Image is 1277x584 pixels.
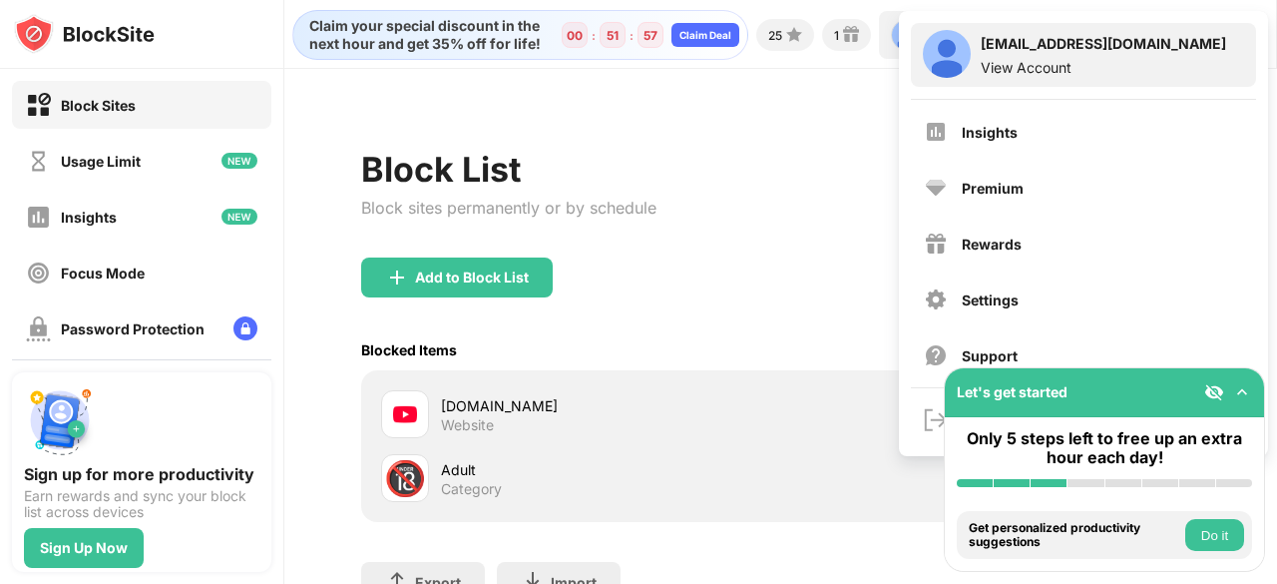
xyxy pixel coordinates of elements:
div: Insights [61,209,117,226]
div: 25 [768,28,782,43]
img: support.svg [924,343,948,367]
div: Focus Mode [61,265,145,282]
div: Only 5 steps left to free up an extra hour each day! [957,429,1252,467]
img: reward-small.svg [839,23,863,47]
img: menu-rewards.svg [924,232,948,256]
div: Website [441,416,494,434]
img: new-icon.svg [221,209,257,225]
div: 51 [607,28,619,43]
img: ALV-UjV2TCa_g6PNyhWZUMjjtjp2fOIoa0McWgvgDdwWFVZs=s96-c [923,30,971,78]
img: block-on.svg [26,93,51,118]
div: Claim Deal [679,29,731,41]
img: logo-blocksite.svg [14,14,155,54]
img: password-protection-off.svg [26,316,51,341]
div: : [626,24,638,47]
div: 00 [567,28,583,43]
div: Rewards [962,236,1022,253]
div: Sign up for more productivity [24,464,259,484]
img: ALV-UjV2TCa_g6PNyhWZUMjjtjp2fOIoa0McWgvgDdwWFVZs=s96-c [891,19,923,51]
button: Do it [1185,519,1244,551]
div: Category [441,480,502,498]
div: [DOMAIN_NAME] [441,395,781,416]
div: View Account [981,59,1226,76]
div: Sign Up Now [40,540,128,556]
div: Block Sites [61,97,136,114]
div: Get personalized productivity suggestions [969,521,1180,550]
img: lock-menu.svg [233,316,257,340]
div: Add to Block List [415,270,529,286]
div: 1 [834,28,839,43]
img: premium.svg [924,176,948,200]
img: menu-insights.svg [924,120,948,144]
img: logout.svg [924,408,948,432]
img: time-usage-off.svg [26,149,51,174]
div: Block List [361,149,656,190]
img: focus-off.svg [26,261,51,286]
div: Password Protection [61,320,205,337]
img: new-icon.svg [221,153,257,169]
div: Claim your special discount in the next hour and get 35% off for life! [297,17,550,53]
img: menu-settings.svg [924,288,948,311]
img: favicons [393,402,417,426]
div: Let's get started [957,383,1067,400]
div: 🔞 [384,458,426,499]
div: Earn rewards and sync your block list across devices [24,488,259,520]
img: eye-not-visible.svg [1204,382,1224,402]
div: Settings [962,292,1019,308]
div: Premium [962,180,1024,197]
div: Usage Limit [61,153,141,170]
div: : [588,24,600,47]
div: 57 [643,28,657,43]
img: push-signup.svg [24,384,96,456]
div: Insights [962,124,1018,141]
div: [EMAIL_ADDRESS][DOMAIN_NAME] [981,35,1226,59]
div: Support [962,347,1018,364]
img: points-small.svg [782,23,806,47]
img: omni-setup-toggle.svg [1232,382,1252,402]
div: Adult [441,459,781,480]
div: Blocked Items [361,341,457,358]
img: insights-off.svg [26,205,51,230]
div: Block sites permanently or by schedule [361,198,656,218]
